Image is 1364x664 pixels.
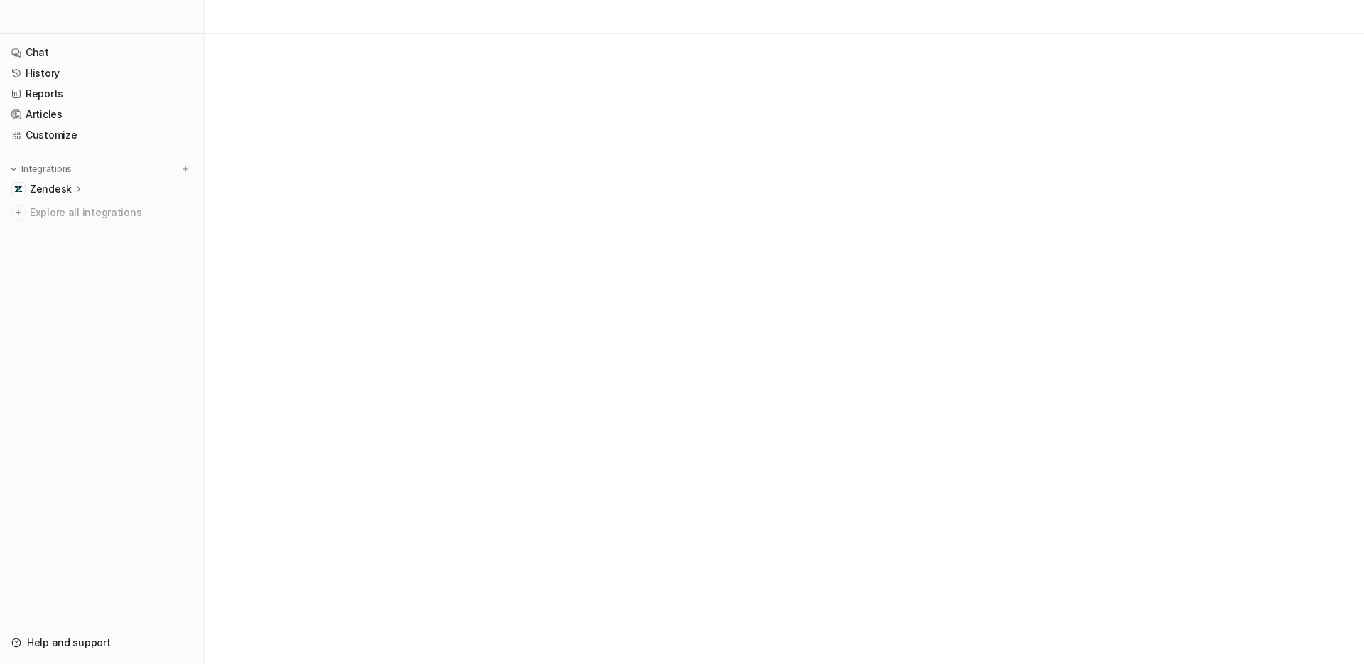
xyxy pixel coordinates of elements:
img: explore all integrations [11,205,26,220]
span: Explore all integrations [30,201,193,224]
img: menu_add.svg [180,164,190,174]
a: Chat [6,43,198,63]
a: Explore all integrations [6,203,198,223]
button: Integrations [6,162,76,176]
img: expand menu [9,164,18,174]
p: Zendesk [30,182,72,196]
a: Articles [6,105,198,124]
p: Integrations [21,164,72,175]
a: Help and support [6,633,198,653]
img: Zendesk [14,185,23,193]
a: History [6,63,198,83]
a: Customize [6,125,198,145]
a: Reports [6,84,198,104]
